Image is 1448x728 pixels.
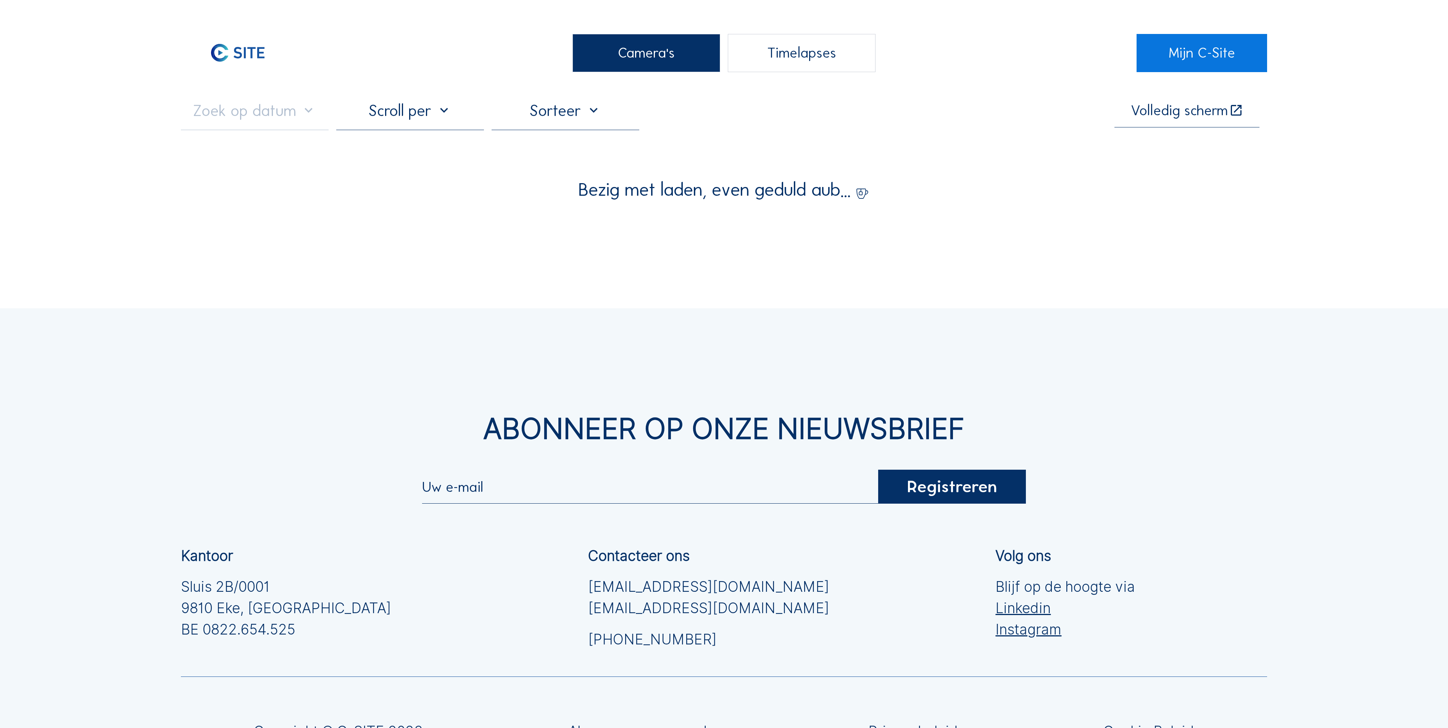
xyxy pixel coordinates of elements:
[1137,34,1267,72] a: Mijn C-Site
[181,576,391,640] div: Sluis 2B/0001 9810 Eke, [GEOGRAPHIC_DATA] BE 0822.654.525
[181,414,1267,443] div: Abonneer op onze nieuwsbrief
[995,598,1135,619] a: Linkedin
[588,629,829,650] a: [PHONE_NUMBER]
[572,34,720,72] div: Camera's
[995,549,1051,563] div: Volg ons
[878,470,1026,504] div: Registreren
[588,598,829,619] a: [EMAIL_ADDRESS][DOMAIN_NAME]
[995,576,1135,640] div: Blijf op de hoogte via
[1131,103,1228,118] div: Volledig scherm
[995,619,1135,640] a: Instagram
[422,481,878,493] input: Uw e-mail
[588,549,690,563] div: Contacteer ons
[181,34,295,72] img: C-SITE Logo
[588,576,829,598] a: [EMAIL_ADDRESS][DOMAIN_NAME]
[728,34,876,72] div: Timelapses
[579,180,851,199] span: Bezig met laden, even geduld aub...
[181,34,311,72] a: C-SITE Logo
[181,549,233,563] div: Kantoor
[181,101,329,120] input: Zoek op datum 󰅀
